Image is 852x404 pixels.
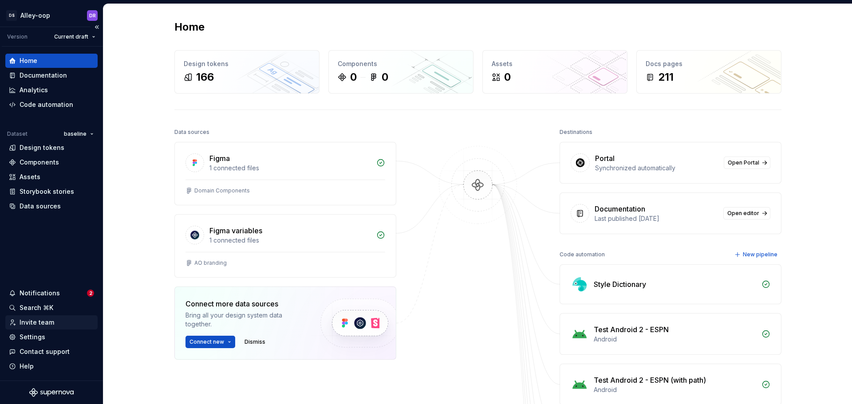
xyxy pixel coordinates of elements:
a: Invite team [5,315,98,329]
div: Home [20,56,37,65]
button: DSAlley-oopDR [2,6,101,25]
a: Settings [5,330,98,344]
div: Synchronized automatically [595,164,718,173]
a: Figma variables1 connected filesAO branding [174,214,396,278]
div: Domain Components [194,187,250,194]
div: Android [594,335,756,344]
div: 0 [350,70,357,84]
div: Code automation [20,100,73,109]
div: Bring all your design system data together. [185,311,305,329]
div: Code automation [560,248,605,261]
a: Code automation [5,98,98,112]
div: Portal [595,153,615,164]
span: New pipeline [743,251,777,258]
div: Docs pages [646,59,772,68]
div: AO branding [194,259,227,267]
div: Assets [492,59,618,68]
div: Version [7,33,28,40]
div: Storybook stories [20,187,74,196]
div: Alley-oop [20,11,50,20]
div: Data sources [174,126,209,138]
div: Style Dictionary [594,279,646,290]
div: Last published [DATE] [595,214,718,223]
div: Test Android 2 - ESPN [594,324,669,335]
a: Docs pages211 [636,50,781,94]
a: Components00 [328,50,473,94]
div: Figma [209,153,230,164]
a: Documentation [5,68,98,82]
a: Home [5,54,98,68]
span: baseline [64,130,87,137]
button: Search ⌘K [5,301,98,315]
div: Data sources [20,202,61,211]
button: Dismiss [241,336,269,348]
div: Design tokens [184,59,310,68]
a: Assets [5,170,98,184]
div: DR [89,12,96,19]
div: 0 [504,70,511,84]
svg: Supernova Logo [29,388,74,397]
div: Documentation [595,204,645,214]
div: Connect more data sources [185,298,305,309]
button: baseline [60,128,98,140]
a: Figma1 connected filesDomain Components [174,142,396,205]
div: DS [6,10,17,21]
span: Open editor [727,210,759,217]
div: Assets [20,173,40,181]
button: Current draft [50,31,99,43]
div: Documentation [20,71,67,80]
div: 166 [196,70,214,84]
button: Collapse sidebar [91,21,103,33]
div: Test Android 2 - ESPN (with path) [594,375,706,385]
div: 1 connected files [209,236,371,245]
div: Search ⌘K [20,303,53,312]
h2: Home [174,20,205,34]
div: Android [594,385,756,394]
div: Contact support [20,347,70,356]
div: Destinations [560,126,592,138]
span: Connect new [189,338,224,345]
button: Contact support [5,345,98,359]
div: Figma variables [209,225,262,236]
a: Open editor [723,207,770,220]
span: Dismiss [245,338,265,345]
div: Analytics [20,86,48,94]
a: Storybook stories [5,184,98,199]
button: Help [5,359,98,373]
div: Invite team [20,318,54,327]
button: New pipeline [732,248,781,261]
button: Notifications2 [5,286,98,300]
div: 1 connected files [209,164,371,173]
div: Components [338,59,464,68]
div: Help [20,362,34,371]
a: Assets0 [482,50,627,94]
a: Design tokens [5,141,98,155]
span: Current draft [54,33,88,40]
div: Dataset [7,130,28,137]
div: Components [20,158,59,167]
div: 0 [382,70,388,84]
a: Analytics [5,83,98,97]
button: Connect new [185,336,235,348]
div: Settings [20,333,45,341]
a: Design tokens166 [174,50,319,94]
div: Design tokens [20,143,64,152]
a: Components [5,155,98,169]
a: Open Portal [724,157,770,169]
a: Data sources [5,199,98,213]
span: Open Portal [728,159,759,166]
div: 211 [658,70,674,84]
span: 2 [87,290,94,297]
div: Notifications [20,289,60,298]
